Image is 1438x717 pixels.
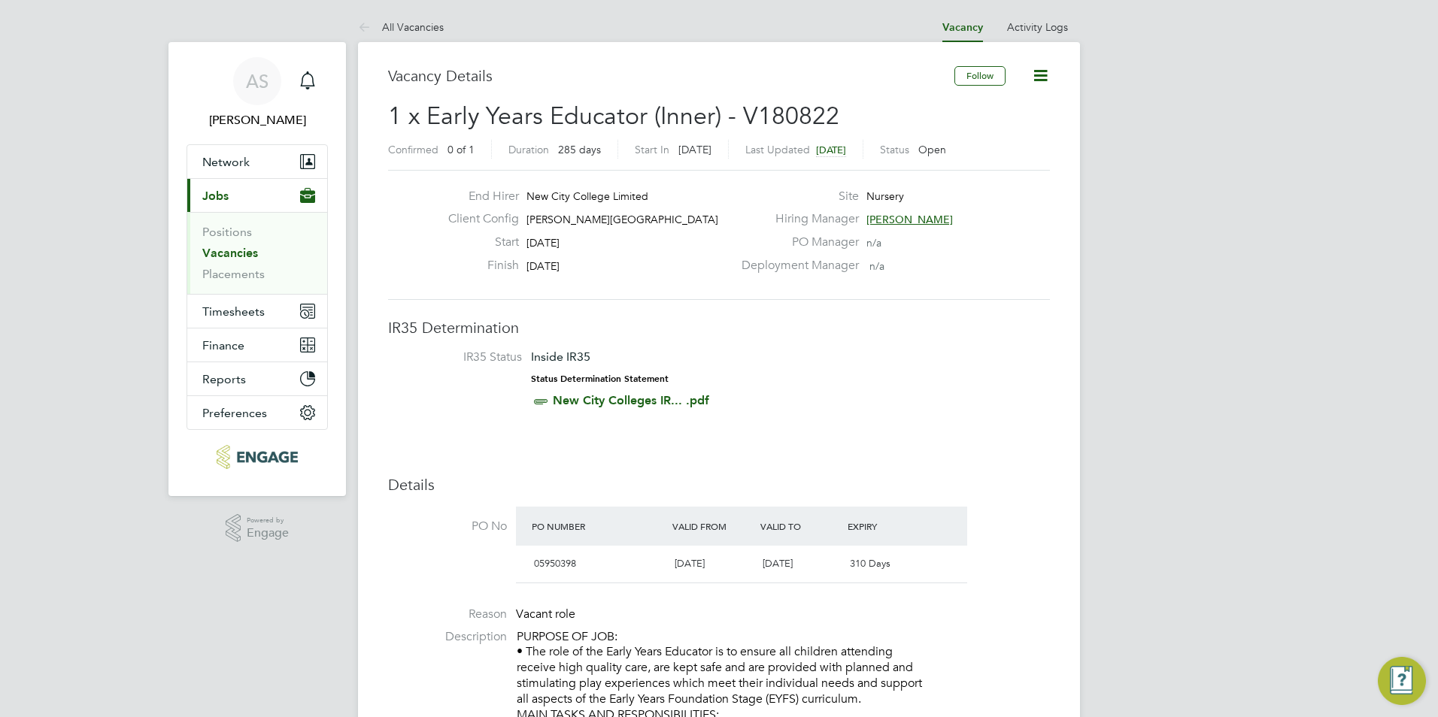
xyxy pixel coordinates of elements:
span: AS [246,71,268,91]
span: [DATE] [675,557,705,570]
span: [DATE] [526,259,560,273]
span: 285 days [558,143,601,156]
label: Start In [635,143,669,156]
button: Follow [954,66,1006,86]
span: [DATE] [763,557,793,570]
button: Engage Resource Center [1378,657,1426,705]
nav: Main navigation [168,42,346,496]
span: Vacant role [516,607,575,622]
label: Start [436,234,519,250]
label: Site [733,189,859,204]
button: Timesheets [187,295,327,328]
label: Status [880,143,909,156]
span: Nursery [866,189,904,203]
a: Go to home page [187,445,328,469]
div: PO Number [528,513,669,540]
span: 05950398 [534,557,576,570]
span: Powered by [247,514,289,527]
span: Network [202,155,250,169]
span: 0 of 1 [447,143,475,156]
span: Engage [247,527,289,540]
div: Valid From [669,513,757,540]
span: 310 Days [850,557,890,570]
a: Vacancies [202,246,258,260]
span: Preferences [202,406,267,420]
a: New City Colleges IR... .pdf [553,393,709,407]
h3: Details [388,475,1050,495]
label: Last Updated [745,143,810,156]
span: [DATE] [678,143,711,156]
span: Jobs [202,189,229,203]
span: Timesheets [202,304,265,319]
button: Network [187,145,327,178]
label: Hiring Manager [733,211,859,227]
label: Deployment Manager [733,258,859,274]
span: [DATE] [526,236,560,250]
strong: Status Determination Statement [531,374,669,384]
a: Activity Logs [1007,20,1068,34]
a: Vacancy [942,21,983,34]
span: 1 x Early Years Educator (Inner) - V180822 [388,101,839,131]
label: IR35 Status [403,349,522,365]
label: End Hirer [436,189,519,204]
label: PO Manager [733,234,859,250]
label: Description [388,629,507,645]
h3: Vacancy Details [388,66,954,86]
span: Avais Sabir [187,111,328,129]
label: Reason [388,607,507,622]
span: n/a [866,236,881,250]
button: Finance [187,328,327,362]
a: Placements [202,267,265,281]
label: Client Config [436,211,519,227]
div: Expiry [844,513,932,540]
span: [DATE] [816,144,846,156]
button: Preferences [187,396,327,429]
button: Jobs [187,179,327,212]
a: AS[PERSON_NAME] [187,57,328,129]
span: New City College Limited [526,189,648,203]
span: Finance [202,338,244,352]
label: Duration [508,143,549,156]
a: Positions [202,225,252,239]
span: n/a [869,259,884,273]
span: Reports [202,372,246,386]
label: Confirmed [388,143,438,156]
a: Powered byEngage [226,514,290,543]
span: Open [918,143,946,156]
a: All Vacancies [358,20,444,34]
label: Finish [436,258,519,274]
span: [PERSON_NAME][GEOGRAPHIC_DATA] [526,213,718,226]
button: Reports [187,362,327,395]
h3: IR35 Determination [388,318,1050,337]
span: [PERSON_NAME] [866,213,953,226]
div: Jobs [187,212,327,294]
span: Inside IR35 [531,349,590,364]
div: Valid To [757,513,845,540]
label: PO No [388,519,507,534]
img: carbonrecruitment-logo-retina.png [217,445,297,469]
